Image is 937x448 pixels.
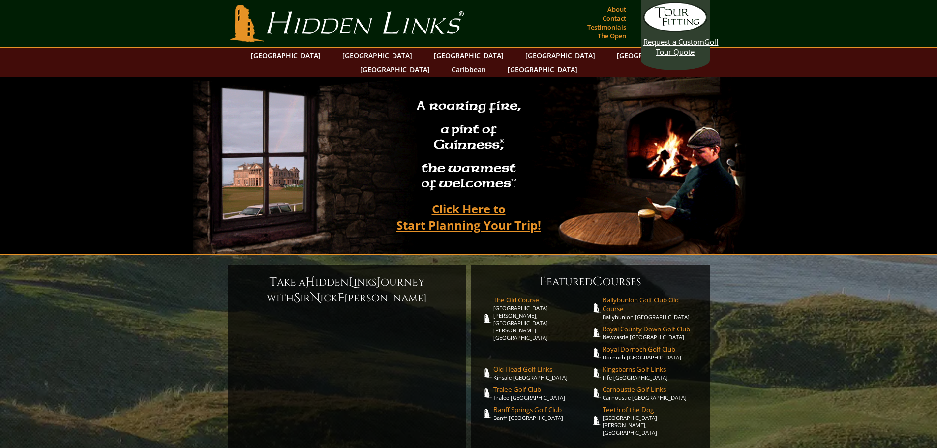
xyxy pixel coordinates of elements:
a: Contact [600,11,629,25]
h6: ake a idden inks ourney with ir ick [PERSON_NAME] [238,274,456,306]
a: Teeth of the Dog[GEOGRAPHIC_DATA][PERSON_NAME], [GEOGRAPHIC_DATA] [603,405,700,436]
span: F [540,274,546,290]
a: Ballybunion Golf Club Old CourseBallybunion [GEOGRAPHIC_DATA] [603,296,700,321]
span: Royal Dornoch Golf Club [603,345,700,354]
span: F [337,290,344,306]
h6: eatured ourses [481,274,700,290]
span: Tralee Golf Club [493,385,591,394]
a: [GEOGRAPHIC_DATA] [520,48,600,62]
a: About [605,2,629,16]
span: L [349,274,354,290]
a: [GEOGRAPHIC_DATA] [612,48,692,62]
a: Click Here toStart Planning Your Trip! [387,197,551,237]
a: Royal County Down Golf ClubNewcastle [GEOGRAPHIC_DATA] [603,325,700,341]
a: Carnoustie Golf LinksCarnoustie [GEOGRAPHIC_DATA] [603,385,700,401]
span: H [305,274,315,290]
a: Banff Springs Golf ClubBanff [GEOGRAPHIC_DATA] [493,405,591,421]
span: Carnoustie Golf Links [603,385,700,394]
span: Teeth of the Dog [603,405,700,414]
span: Kingsbarns Golf Links [603,365,700,374]
span: S [294,290,300,306]
span: C [593,274,603,290]
h2: A roaring fire, a pint of Guinness , the warmest of welcomes™. [410,94,527,197]
span: N [310,290,320,306]
a: Caribbean [447,62,491,77]
a: Tralee Golf ClubTralee [GEOGRAPHIC_DATA] [493,385,591,401]
a: [GEOGRAPHIC_DATA] [429,48,509,62]
a: [GEOGRAPHIC_DATA] [503,62,582,77]
a: Kingsbarns Golf LinksFife [GEOGRAPHIC_DATA] [603,365,700,381]
span: Banff Springs Golf Club [493,405,591,414]
a: [GEOGRAPHIC_DATA] [246,48,326,62]
span: Old Head Golf Links [493,365,591,374]
a: [GEOGRAPHIC_DATA] [337,48,417,62]
a: The Open [595,29,629,43]
a: Royal Dornoch Golf ClubDornoch [GEOGRAPHIC_DATA] [603,345,700,361]
span: Ballybunion Golf Club Old Course [603,296,700,313]
a: The Old Course[GEOGRAPHIC_DATA][PERSON_NAME], [GEOGRAPHIC_DATA][PERSON_NAME] [GEOGRAPHIC_DATA] [493,296,591,341]
a: [GEOGRAPHIC_DATA] [355,62,435,77]
a: Old Head Golf LinksKinsale [GEOGRAPHIC_DATA] [493,365,591,381]
span: Royal County Down Golf Club [603,325,700,333]
span: J [377,274,381,290]
a: Testimonials [585,20,629,34]
span: Request a Custom [643,37,704,47]
span: The Old Course [493,296,591,304]
a: Request a CustomGolf Tour Quote [643,2,707,57]
span: T [270,274,277,290]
